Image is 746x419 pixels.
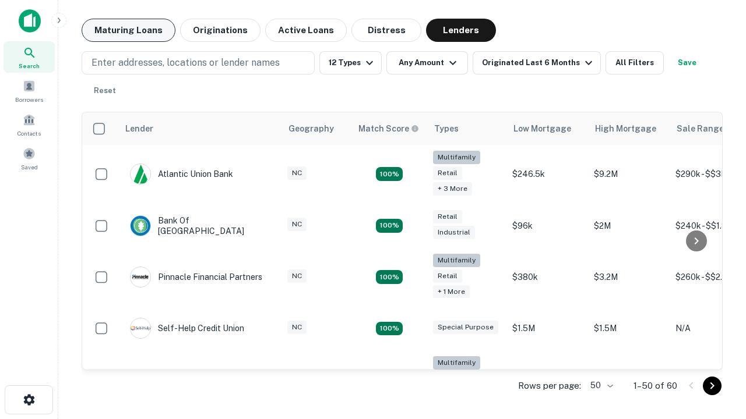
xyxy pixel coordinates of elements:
td: $96k [506,204,588,248]
button: Lenders [426,19,496,42]
div: Multifamily [433,254,480,267]
td: $380k [506,248,588,307]
a: Contacts [3,109,55,140]
th: Lender [118,112,281,145]
div: Matching Properties: 10, hasApolloMatch: undefined [376,167,403,181]
span: Borrowers [15,95,43,104]
td: $1.5M [506,306,588,350]
th: Low Mortgage [506,112,588,145]
div: Types [434,122,459,136]
button: Distress [351,19,421,42]
div: Lender [125,122,153,136]
button: Reset [86,79,124,102]
p: 1–50 of 60 [634,379,677,393]
button: Active Loans [265,19,347,42]
div: Special Purpose [433,321,498,334]
button: 12 Types [319,51,382,74]
button: Any Amount [386,51,468,74]
div: + 3 more [433,182,472,196]
th: High Mortgage [588,112,670,145]
div: + 1 more [433,285,470,299]
div: NC [287,321,307,334]
div: Industrial [433,226,475,239]
td: $9.2M [588,145,670,204]
span: Contacts [17,129,41,138]
img: picture [131,216,150,236]
h6: Match Score [358,122,417,135]
a: Saved [3,143,55,174]
div: Sale Range [677,122,724,136]
button: Enter addresses, locations or lender names [82,51,315,74]
td: $246.5k [506,145,588,204]
div: Geography [288,122,334,136]
div: Retail [433,166,462,180]
a: Borrowers [3,75,55,106]
div: NC [287,218,307,231]
button: Originated Last 6 Months [473,51,601,74]
div: Retail [433,269,462,283]
img: picture [131,318,150,338]
div: Atlantic Union Bank [130,164,233,184]
button: Go to next page [703,377,722,395]
img: capitalize-icon.png [19,9,41,33]
div: Multifamily [433,356,480,370]
div: High Mortgage [595,122,656,136]
iframe: Chat Widget [688,289,746,345]
div: Matching Properties: 15, hasApolloMatch: undefined [376,219,403,233]
td: $3.2M [588,248,670,307]
button: All Filters [606,51,664,74]
div: Pinnacle Financial Partners [130,267,262,287]
td: $246k [506,350,588,409]
div: Low Mortgage [513,122,571,136]
a: Search [3,41,55,73]
th: Types [427,112,506,145]
td: $2M [588,204,670,248]
img: picture [131,267,150,287]
div: The Fidelity Bank [130,370,224,390]
div: NC [287,166,307,180]
div: Originated Last 6 Months [482,56,596,70]
td: $3.2M [588,350,670,409]
div: Multifamily [433,151,480,164]
img: picture [131,164,150,184]
div: Matching Properties: 11, hasApolloMatch: undefined [376,322,403,336]
div: Bank Of [GEOGRAPHIC_DATA] [130,215,270,236]
div: Capitalize uses an advanced AI algorithm to match your search with the best lender. The match sco... [358,122,419,135]
th: Geography [281,112,351,145]
div: 50 [586,377,615,394]
button: Save your search to get updates of matches that match your search criteria. [668,51,706,74]
div: Retail [433,210,462,223]
td: $1.5M [588,306,670,350]
p: Rows per page: [518,379,581,393]
span: Search [19,61,40,70]
div: Self-help Credit Union [130,318,244,339]
th: Capitalize uses an advanced AI algorithm to match your search with the best lender. The match sco... [351,112,427,145]
p: Enter addresses, locations or lender names [92,56,280,70]
div: Matching Properties: 18, hasApolloMatch: undefined [376,270,403,284]
button: Maturing Loans [82,19,175,42]
span: Saved [21,162,38,172]
button: Originations [180,19,261,42]
div: NC [287,269,307,283]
